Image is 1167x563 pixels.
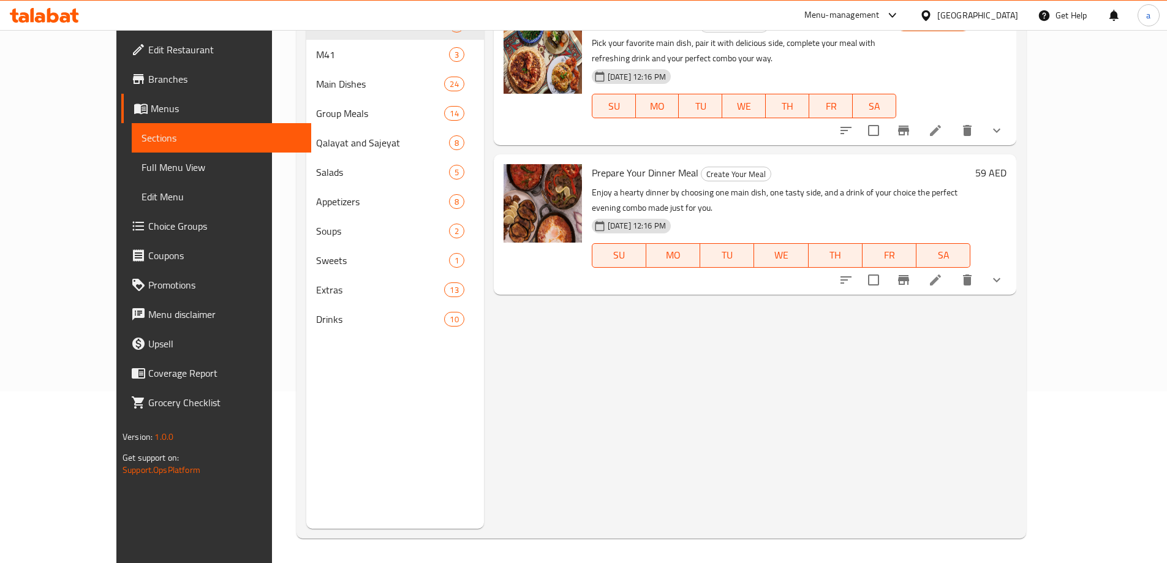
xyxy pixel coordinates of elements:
button: sort-choices [831,265,861,295]
span: Coupons [148,248,301,263]
span: 24 [445,78,463,90]
span: Qalayat and Sajeyat [316,135,449,150]
div: Group Meals14 [306,99,484,128]
span: Select to update [861,118,886,143]
h6: 59 AED [975,164,1006,181]
button: FR [809,94,853,118]
span: 8 [450,196,464,208]
div: items [444,282,464,297]
div: Extras [316,282,445,297]
div: Salads5 [306,157,484,187]
button: Branch-specific-item [889,116,918,145]
h6: 82 AED [975,15,1006,32]
button: SA [916,243,970,268]
span: Create Your Meal [701,167,771,181]
span: 1 [450,255,464,266]
button: sort-choices [831,116,861,145]
span: M41 [316,47,449,62]
a: Upsell [121,329,311,358]
span: MO [651,246,695,264]
div: items [449,165,464,179]
div: items [449,253,464,268]
span: 14 [445,108,463,119]
div: items [444,77,464,91]
div: [GEOGRAPHIC_DATA] [937,9,1018,22]
div: Create Your Meal [701,167,771,181]
span: WE [759,246,803,264]
span: 1.0.0 [154,429,173,445]
span: 5 [450,167,464,178]
a: Support.OpsPlatform [123,462,200,478]
span: Promotions [148,278,301,292]
div: items [444,312,464,327]
span: SU [597,246,641,264]
div: Appetizers8 [306,187,484,216]
a: Edit Restaurant [121,35,311,64]
div: items [449,135,464,150]
span: Select to update [861,267,886,293]
span: Menu disclaimer [148,307,301,322]
span: Sweets [316,253,449,268]
div: items [444,106,464,121]
span: TH [814,246,858,264]
div: Qalayat and Sajeyat8 [306,128,484,157]
p: Pick your favorite main dish, pair it with delicious side, complete your meal with refreshing dri... [592,36,896,66]
button: SA [853,94,896,118]
span: 10 [445,314,463,325]
span: 3 [450,49,464,61]
span: Prepare Your Dinner Meal [592,164,698,182]
img: Prepare Your Lunch Meal [504,15,582,94]
svg: Show Choices [989,123,1004,138]
button: TH [766,94,809,118]
button: TU [679,94,722,118]
div: Extras13 [306,275,484,304]
a: Grocery Checklist [121,388,311,417]
button: SU [592,243,646,268]
button: WE [722,94,766,118]
span: TH [771,97,804,115]
button: MO [646,243,700,268]
span: Grocery Checklist [148,395,301,410]
span: FR [814,97,848,115]
div: Drinks10 [306,304,484,334]
button: FR [863,243,916,268]
a: Menus [121,94,311,123]
span: Drinks [316,312,445,327]
a: Promotions [121,270,311,300]
a: Coverage Report [121,358,311,388]
div: Main Dishes24 [306,69,484,99]
span: [DATE] 12:16 PM [603,71,671,83]
span: WE [727,97,761,115]
span: Upsell [148,336,301,351]
button: delete [953,116,982,145]
span: Salads [316,165,449,179]
div: Appetizers [316,194,449,209]
span: Menus [151,101,301,116]
span: FR [867,246,912,264]
div: items [449,47,464,62]
a: Menu disclaimer [121,300,311,329]
a: Choice Groups [121,211,311,241]
a: Edit menu item [928,123,943,138]
span: Main Dishes [316,77,445,91]
div: items [449,194,464,209]
button: show more [982,265,1011,295]
span: Full Menu View [142,160,301,175]
span: SU [597,97,631,115]
span: Get support on: [123,450,179,466]
div: Group Meals [316,106,445,121]
img: Prepare Your Dinner Meal [504,164,582,243]
div: Sweets1 [306,246,484,275]
a: Branches [121,64,311,94]
span: MO [641,97,674,115]
button: SU [592,94,636,118]
a: Sections [132,123,311,153]
span: Soups [316,224,449,238]
span: Coverage Report [148,366,301,380]
span: Sections [142,130,301,145]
